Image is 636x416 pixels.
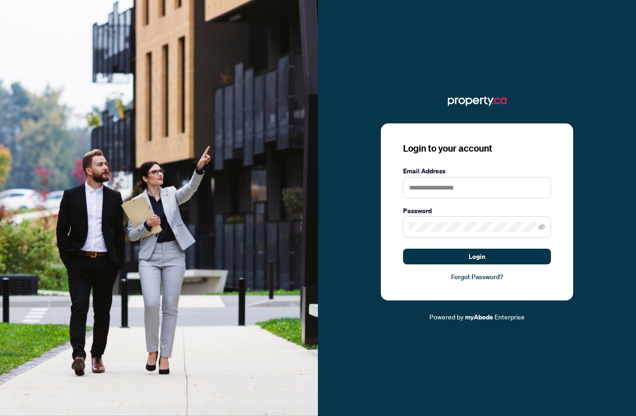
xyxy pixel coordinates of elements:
[448,94,507,109] img: ma-logo
[469,249,485,264] span: Login
[403,206,551,216] label: Password
[495,312,525,321] span: Enterprise
[465,312,493,322] a: myAbode
[538,224,545,230] span: eye-invisible
[403,166,551,176] label: Email Address
[403,249,551,264] button: Login
[429,312,464,321] span: Powered by
[403,272,551,282] a: Forgot Password?
[403,142,551,155] h3: Login to your account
